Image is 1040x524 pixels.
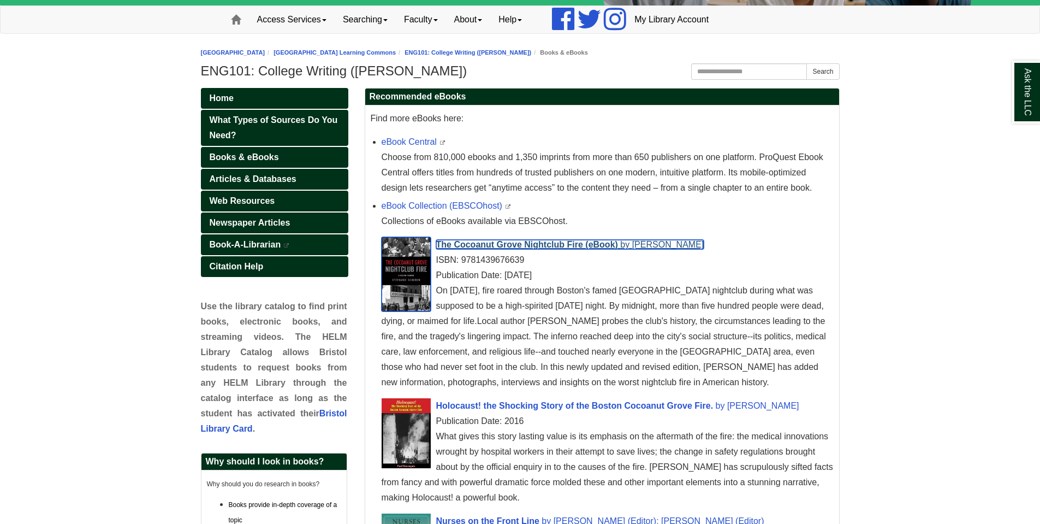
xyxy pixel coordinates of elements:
div: What gives this story lasting value is its emphasis on the aftermath of the fire: the medical inn... [382,429,834,505]
a: eBook Collection (EBSCOhost) [382,201,502,210]
a: Books & eBooks [201,147,348,168]
span: Web Resources [210,196,275,205]
a: My Library Account [626,6,717,33]
span: Book-A-Librarian [210,240,281,249]
a: Cover Art Holocaust! the Shocking Story of the Boston Cocoanut Grove Fire. by [PERSON_NAME] [436,401,799,410]
a: eBook Central [382,137,437,146]
a: What Types of Sources Do You Need? [201,110,348,146]
div: Choose from 810,000 ebooks and 1,350 imprints from more than 650 publishers on one platform. ProQ... [382,150,834,196]
div: Publication Date: [DATE] [382,268,834,283]
span: Books provide in-depth coverage of a topic [229,501,337,524]
span: by [716,401,725,410]
a: [GEOGRAPHIC_DATA] Learning Commons [274,49,396,56]
span: Home [210,93,234,103]
a: Book-A-Librarian [201,234,348,255]
li: Books & eBooks [531,48,588,58]
i: This link opens in a new window [283,243,290,248]
span: Articles & Databases [210,174,296,184]
span: by [620,240,629,249]
a: Newspaper Articles [201,213,348,233]
a: Searching [335,6,396,33]
span: What Types of Sources Do You Need? [210,115,338,140]
span: Find more eBooks here: [371,114,464,123]
h2: Recommended eBooks [365,89,839,105]
span: The Cocoanut Grove Nightclub Fire (eBook) [436,240,618,249]
span: Why should you do research in books? [207,480,320,488]
i: This link opens in a new window [439,140,445,145]
div: On [DATE], fire roared through Boston's famed [GEOGRAPHIC_DATA] nightclub during what was suppose... [382,283,834,390]
a: Articles & Databases [201,169,348,190]
a: About [446,6,491,33]
span: Use the library catalog to find print books, electronic books, and streaming videos. The HELM Lib... [201,302,347,433]
a: Access Services [249,6,335,33]
a: Help [490,6,530,33]
a: Web Resources [201,191,348,211]
a: Faculty [396,6,446,33]
img: Cover Art [382,237,431,311]
span: Citation Help [210,262,264,271]
div: Publication Date: 2016 [382,414,834,429]
span: [PERSON_NAME] [727,401,799,410]
h2: Why should I look in books? [201,454,347,470]
span: Holocaust! the Shocking Story of the Boston Cocoanut Grove Fire. [436,401,714,410]
span: [PERSON_NAME] [632,240,704,249]
span: Books & eBooks [210,152,279,162]
img: Cover Art [382,398,431,468]
a: ENG101: College Writing ([PERSON_NAME]) [405,49,531,56]
div: ISBN: 9781439676639 [382,252,834,268]
a: Cover Art The Cocoanut Grove Nightclub Fire (eBook) by [PERSON_NAME] [436,240,704,249]
i: This link opens in a new window [504,204,511,209]
a: Home [201,88,348,109]
a: Citation Help [201,256,348,277]
nav: breadcrumb [201,48,840,58]
div: Collections of eBooks available via EBSCOhost. [382,214,834,229]
h1: ENG101: College Writing ([PERSON_NAME]) [201,63,840,79]
span: Newspaper Articles [210,218,290,227]
button: Search [806,63,839,80]
a: [GEOGRAPHIC_DATA] [201,49,265,56]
